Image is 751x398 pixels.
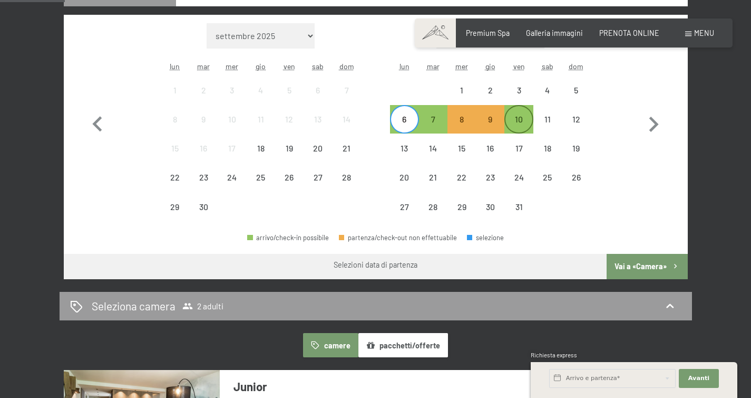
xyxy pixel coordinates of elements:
div: 30 [190,203,217,229]
div: partenza/check-out non effettuabile [189,163,218,192]
div: 11 [534,115,561,141]
div: partenza/check-out non effettuabile [447,163,476,192]
div: 21 [333,144,359,170]
div: partenza/check-out non effettuabile [533,105,562,134]
div: 16 [477,144,503,170]
div: partenza/check-out non effettuabile [504,193,533,221]
div: partenza/check-out non effettuabile [533,134,562,163]
abbr: lunedì [170,62,180,71]
div: partenza/check-out non effettuabile [476,75,504,104]
h3: Junior [233,378,547,395]
abbr: giovedì [485,62,495,71]
div: 30 [477,203,503,229]
div: 7 [420,115,446,141]
div: partenza/check-out non effettuabile [161,193,189,221]
div: partenza/check-out non effettuabile [218,163,246,192]
div: 31 [505,203,532,229]
div: Thu Oct 30 2025 [476,193,504,221]
div: partenza/check-out non effettuabile [332,105,360,134]
div: Fri Sep 12 2025 [275,105,304,134]
div: partenza/check-out non effettuabile [161,75,189,104]
div: partenza/check-out possibile [504,105,533,134]
div: partenza/check-out non è effettuabile, poiché non è stato raggiunto il soggiorno minimo richiesto [476,105,504,134]
div: partenza/check-out non effettuabile [189,75,218,104]
div: 7 [333,86,359,112]
abbr: lunedì [399,62,409,71]
div: 14 [420,144,446,170]
div: Thu Sep 04 2025 [247,75,275,104]
div: Tue Oct 14 2025 [419,134,447,163]
div: Sat Sep 20 2025 [304,134,332,163]
div: Sat Sep 06 2025 [304,75,332,104]
div: Fri Sep 05 2025 [275,75,304,104]
div: 27 [305,173,331,200]
abbr: venerdì [284,62,295,71]
div: partenza/check-out non effettuabile [275,75,304,104]
div: 1 [448,86,475,112]
div: Sun Oct 26 2025 [562,163,590,192]
div: 6 [305,86,331,112]
div: 22 [162,173,188,200]
div: partenza/check-out non effettuabile [161,105,189,134]
div: 15 [162,144,188,170]
div: partenza/check-out non effettuabile [562,163,590,192]
div: Sat Sep 27 2025 [304,163,332,192]
div: Sun Oct 05 2025 [562,75,590,104]
div: Mon Oct 27 2025 [390,193,418,221]
div: 8 [448,115,475,141]
div: Thu Oct 23 2025 [476,163,504,192]
div: partenza/check-out non effettuabile [304,75,332,104]
div: partenza/check-out non effettuabile [304,105,332,134]
div: partenza/check-out non effettuabile [218,75,246,104]
a: Galleria immagini [526,29,583,37]
div: 13 [391,144,417,170]
span: Richiesta express [531,352,577,358]
div: Tue Sep 23 2025 [189,163,218,192]
div: Mon Oct 13 2025 [390,134,418,163]
div: partenza/check-out non effettuabile [275,163,304,192]
abbr: venerdì [513,62,525,71]
div: 29 [448,203,475,229]
abbr: martedì [197,62,210,71]
div: 15 [448,144,475,170]
div: partenza/check-out non effettuabile [161,163,189,192]
div: partenza/check-out non effettuabile [447,134,476,163]
div: partenza/check-out non effettuabile [304,134,332,163]
div: partenza/check-out non effettuabile [161,134,189,163]
div: Mon Sep 01 2025 [161,75,189,104]
div: partenza/check-out non effettuabile [562,75,590,104]
div: Thu Sep 18 2025 [247,134,275,163]
div: Tue Sep 16 2025 [189,134,218,163]
div: Thu Sep 11 2025 [247,105,275,134]
div: Wed Sep 17 2025 [218,134,246,163]
div: partenza/check-out non effettuabile [339,234,457,241]
div: 13 [305,115,331,141]
button: Mese precedente [82,23,113,222]
div: 22 [448,173,475,200]
div: partenza/check-out non effettuabile [275,105,304,134]
div: 19 [563,144,589,170]
div: Wed Oct 08 2025 [447,105,476,134]
div: 29 [162,203,188,229]
div: 12 [276,115,303,141]
div: 21 [420,173,446,200]
div: 5 [563,86,589,112]
a: PRENOTA ONLINE [599,29,659,37]
div: partenza/check-out non effettuabile [476,163,504,192]
div: Wed Sep 03 2025 [218,75,246,104]
div: selezione [467,234,504,241]
div: 10 [505,115,532,141]
abbr: domenica [569,62,583,71]
div: Wed Oct 15 2025 [447,134,476,163]
div: 3 [505,86,532,112]
div: 26 [276,173,303,200]
div: partenza/check-out non effettuabile [275,134,304,163]
div: partenza/check-out non effettuabile [419,163,447,192]
div: 1 [162,86,188,112]
div: 2 [477,86,503,112]
button: Avanti [679,369,719,388]
a: Premium Spa [466,29,510,37]
div: Mon Sep 22 2025 [161,163,189,192]
div: Sat Oct 04 2025 [533,75,562,104]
